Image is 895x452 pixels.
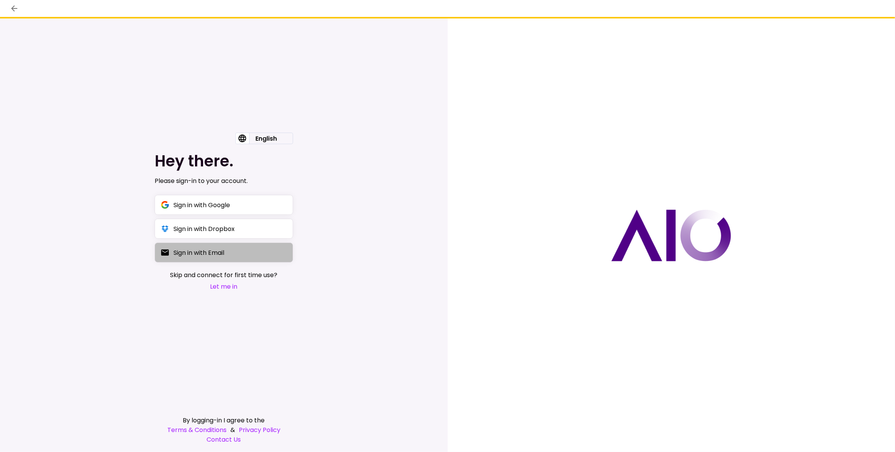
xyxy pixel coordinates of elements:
button: Sign in with Google [155,195,293,215]
button: back [8,2,21,15]
div: Please sign-in to your account. [155,176,293,186]
img: AIO logo [611,209,731,261]
h1: Hey there. [155,152,293,170]
span: Skip and connect for first time use? [170,270,277,280]
div: By logging-in I agree to the [155,415,293,425]
button: Let me in [170,282,277,291]
button: Sign in with Dropbox [155,219,293,239]
div: English [249,133,283,144]
a: Contact Us [155,435,293,444]
div: & [155,425,293,435]
a: Privacy Policy [239,425,280,435]
a: Terms & Conditions [167,425,227,435]
div: Sign in with Email [173,248,224,258]
div: Sign in with Dropbox [173,224,235,234]
button: Sign in with Email [155,243,293,263]
div: Sign in with Google [173,200,230,210]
